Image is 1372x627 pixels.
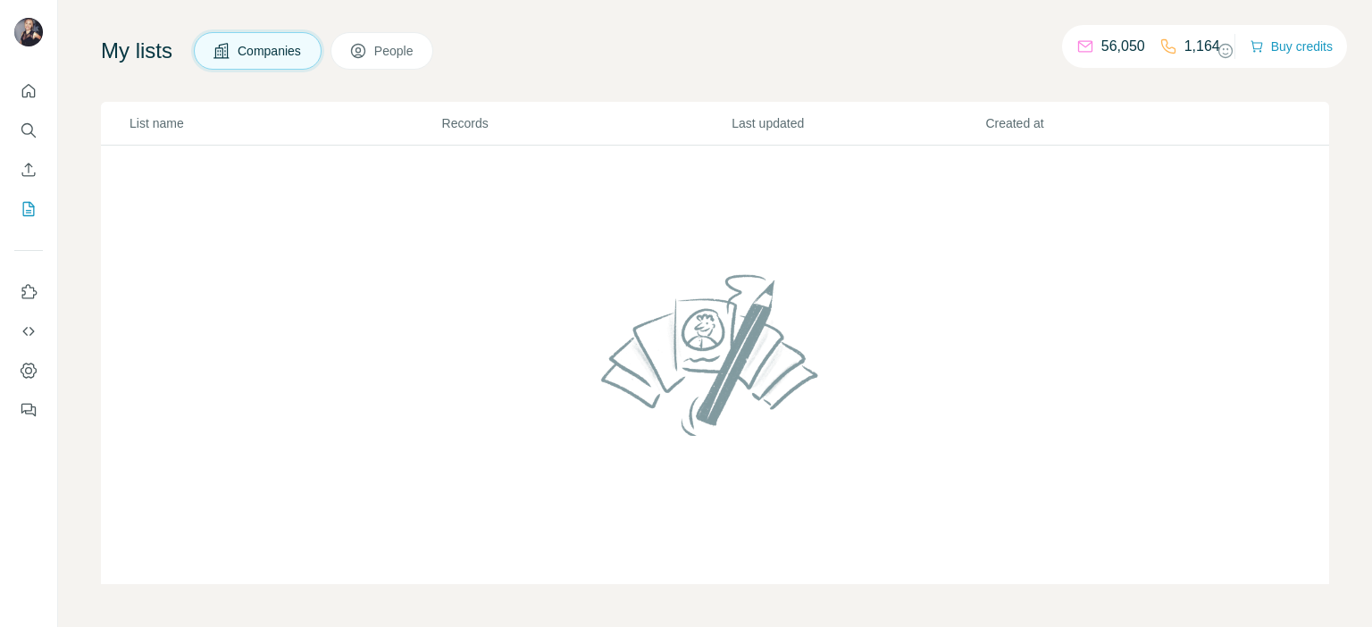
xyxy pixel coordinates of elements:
h4: My lists [101,37,172,65]
span: Companies [238,42,303,60]
p: 1,164 [1184,36,1220,57]
p: Records [442,114,731,132]
button: Enrich CSV [14,154,43,186]
p: Created at [985,114,1237,132]
button: Share feedback [1217,42,1329,60]
button: Quick start [14,75,43,107]
p: 56,050 [1101,36,1145,57]
img: No lists found [594,259,837,450]
button: Use Surfe on LinkedIn [14,276,43,308]
button: Dashboard [14,355,43,387]
button: My lists [14,193,43,225]
button: Use Surfe API [14,315,43,347]
p: Last updated [732,114,983,132]
button: Feedback [14,394,43,426]
button: Search [14,114,43,146]
button: Buy credits [1250,34,1333,59]
span: People [374,42,415,60]
p: List name [130,114,440,132]
img: Avatar [14,18,43,46]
